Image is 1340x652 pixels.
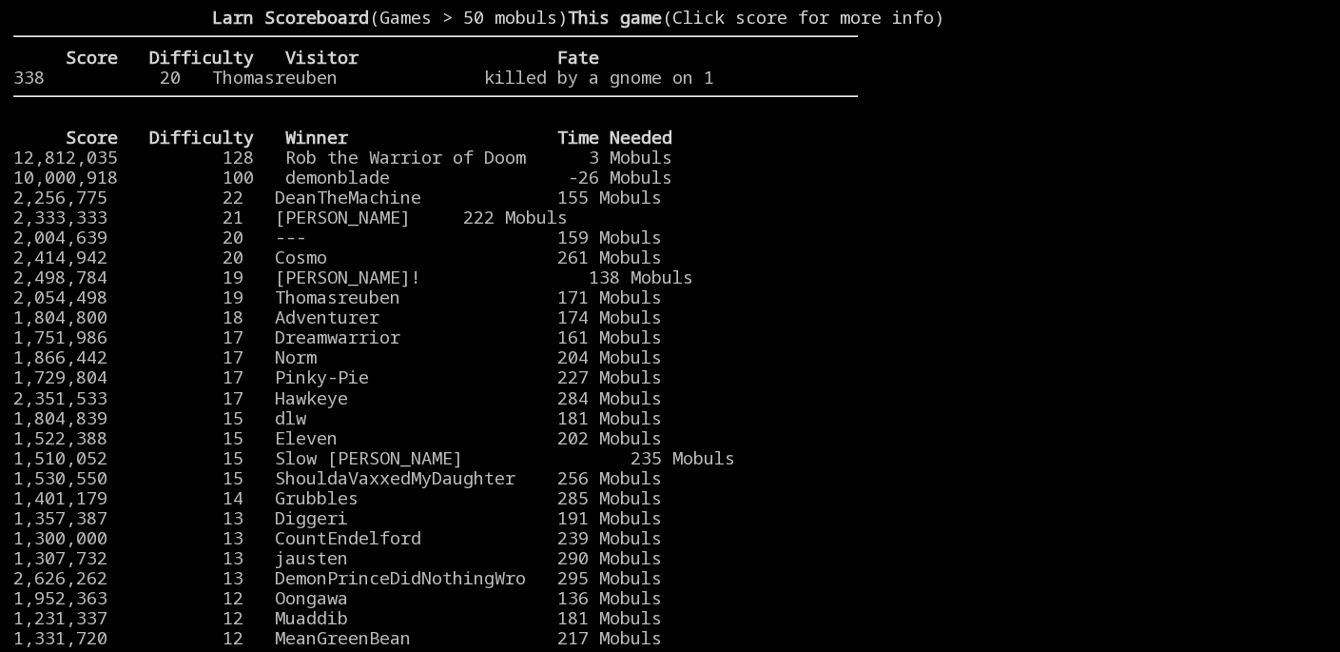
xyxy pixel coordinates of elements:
[13,245,662,268] a: 2,414,942 20 Cosmo 261 Mobuls
[13,305,662,328] a: 1,804,800 18 Adventurer 174 Mobuls
[13,545,662,569] a: 1,307,732 13 jausten 290 Mobuls
[13,385,662,409] a: 2,351,533 17 Hawkeye 284 Mobuls
[66,45,599,69] b: Score Difficulty Visitor Fate
[13,445,735,469] a: 1,510,052 15 Slow [PERSON_NAME] 235 Mobuls
[13,505,662,529] a: 1,357,387 13 Diggeri 191 Mobuls
[13,405,662,429] a: 1,804,839 15 dlw 181 Mobuls
[13,485,662,509] a: 1,401,179 14 Grubbles 285 Mobuls
[13,185,662,208] a: 2,256,775 22 DeanTheMachine 155 Mobuls
[212,5,369,29] b: Larn Scoreboard
[13,425,662,449] a: 1,522,388 15 Eleven 202 Mobuls
[13,265,693,288] a: 2,498,784 19 [PERSON_NAME]! 138 Mobuls
[13,605,662,629] a: 1,231,337 12 Muaddib 181 Mobuls
[13,585,662,609] a: 1,952,363 12 Oongawa 136 Mobuls
[13,285,662,308] a: 2,054,498 19 Thomasreuben 171 Mobuls
[13,225,662,248] a: 2,004,639 20 --- 159 Mobuls
[13,345,662,368] a: 1,866,442 17 Norm 204 Mobuls
[13,65,714,89] a: 338 20 Thomasreuben killed by a gnome on 1
[13,7,858,620] larn: (Games > 50 mobuls) (Click score for more info) Click on a score for more information ---- Reload...
[13,145,672,168] a: 12,812,035 128 Rob the Warrior of Doom 3 Mobuls
[13,205,568,228] a: 2,333,333 21 [PERSON_NAME] 222 Mobuls
[13,525,662,549] a: 1,300,000 13 CountEndelford 239 Mobuls
[13,165,672,188] a: 10,000,918 100 demonblade -26 Mobuls
[13,325,662,348] a: 1,751,986 17 Dreamwarrior 161 Mobuls
[13,565,662,589] a: 2,626,262 13 DemonPrinceDidNothingWro 295 Mobuls
[13,365,662,388] a: 1,729,804 17 Pinky-Pie 227 Mobuls
[13,465,662,489] a: 1,530,550 15 ShouldaVaxxedMyDaughter 256 Mobuls
[568,5,662,29] b: This game
[66,125,672,148] b: Score Difficulty Winner Time Needed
